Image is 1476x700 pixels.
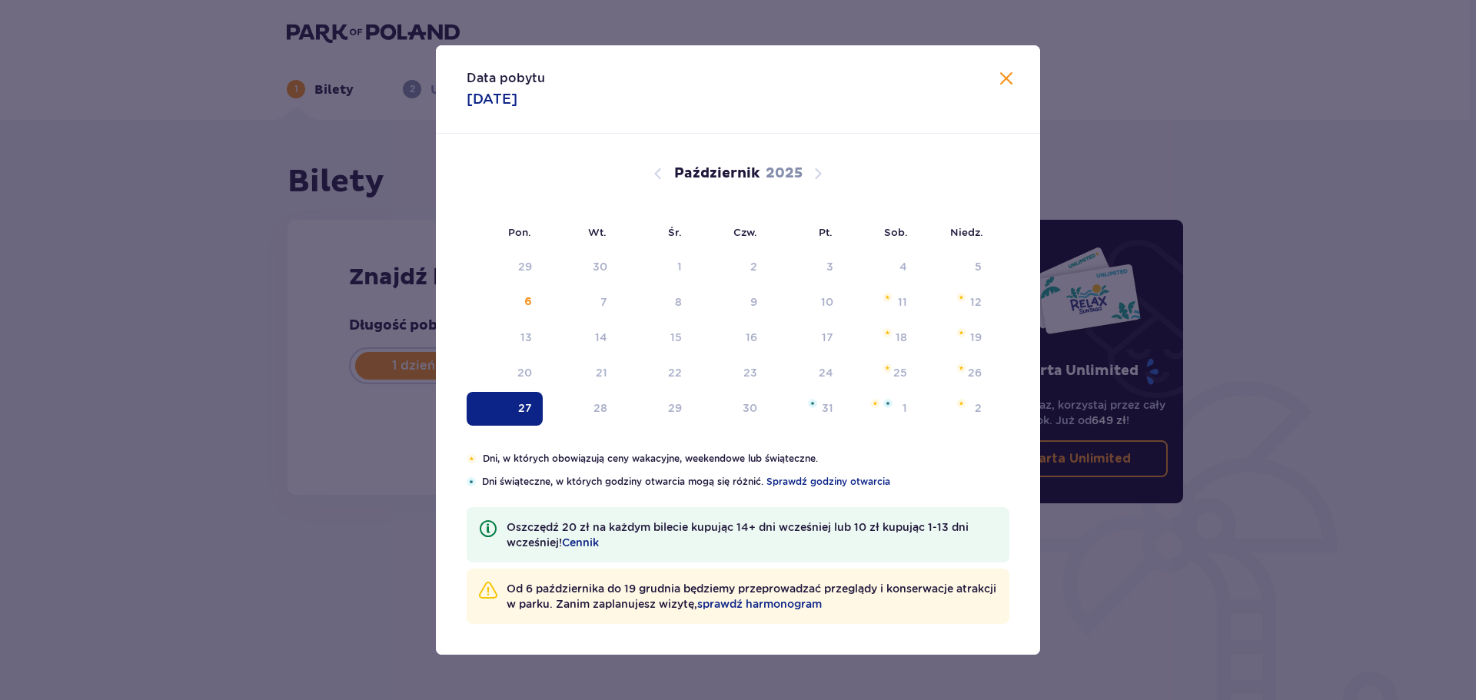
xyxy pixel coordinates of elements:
small: Pon. [508,226,531,238]
div: 29 [518,259,532,274]
img: Pomarańczowa gwiazdka [467,454,477,463]
div: 9 [750,294,757,310]
div: 31 [822,400,833,416]
div: 25 [893,365,907,380]
td: czwartek, 23 października 2025 [693,357,769,390]
div: 11 [898,294,907,310]
td: Data niedostępna. piątek, 3 października 2025 [768,250,844,284]
div: 14 [595,330,607,345]
div: 28 [593,400,607,416]
td: Data niedostępna. poniedziałek, 29 września 2025 [467,250,543,284]
a: Cennik [562,535,599,550]
td: niedziela, 2 listopada 2025 [918,392,992,426]
div: 24 [819,365,833,380]
div: 16 [746,330,757,345]
p: [DATE] [467,90,517,108]
td: sobota, 18 października 2025 [844,321,919,355]
small: Śr. [668,226,682,238]
td: sobota, 1 listopada 2025 [844,392,919,426]
img: Pomarańczowa gwiazdka [883,328,893,337]
div: 19 [970,330,982,345]
button: Zamknij [997,70,1016,89]
div: 15 [670,330,682,345]
div: 2 [750,259,757,274]
img: Pomarańczowa gwiazdka [956,399,966,408]
div: 4 [899,259,907,274]
div: 20 [517,365,532,380]
td: piątek, 10 października 2025 [768,286,844,320]
img: Pomarańczowa gwiazdka [956,328,966,337]
p: 2025 [766,164,803,183]
td: poniedziałek, 20 października 2025 [467,357,543,390]
p: Oszczędź 20 zł na każdym bilecie kupując 14+ dni wcześniej lub 10 zł kupując 1-13 dni wcześniej! [507,519,997,550]
div: 30 [743,400,757,416]
td: sobota, 11 października 2025 [844,286,919,320]
td: niedziela, 12 października 2025 [918,286,992,320]
div: 30 [593,259,607,274]
td: wtorek, 28 października 2025 [543,392,619,426]
img: Pomarańczowa gwiazdka [956,293,966,302]
td: Data niedostępna. czwartek, 2 października 2025 [693,250,769,284]
td: czwartek, 9 października 2025 [693,286,769,320]
div: 13 [520,330,532,345]
td: niedziela, 26 października 2025 [918,357,992,390]
div: 29 [668,400,682,416]
td: Data niedostępna. wtorek, 30 września 2025 [543,250,619,284]
div: 8 [675,294,682,310]
small: Czw. [733,226,757,238]
td: poniedziałek, 6 października 2025 [467,286,543,320]
small: Niedz. [950,226,983,238]
button: Następny miesiąc [809,164,827,183]
td: czwartek, 16 października 2025 [693,321,769,355]
img: Pomarańczowa gwiazdka [956,363,966,373]
td: środa, 29 października 2025 [618,392,693,426]
p: Data pobytu [467,70,545,87]
small: Pt. [819,226,833,238]
button: Poprzedni miesiąc [649,164,667,183]
td: Data niedostępna. sobota, 4 października 2025 [844,250,919,284]
td: wtorek, 7 października 2025 [543,286,619,320]
img: Pomarańczowa gwiazdka [883,293,893,302]
td: piątek, 24 października 2025 [768,357,844,390]
div: 2 [975,400,982,416]
div: 7 [600,294,607,310]
div: 26 [968,365,982,380]
img: Niebieska gwiazdka [467,477,476,486]
small: Wt. [588,226,607,238]
div: 1 [677,259,682,274]
td: wtorek, 21 października 2025 [543,357,619,390]
div: 12 [970,294,982,310]
td: środa, 22 października 2025 [618,357,693,390]
div: 10 [821,294,833,310]
td: piątek, 17 października 2025 [768,321,844,355]
td: Data niedostępna. środa, 1 października 2025 [618,250,693,284]
div: 1 [903,400,907,416]
td: piątek, 31 października 2025 [768,392,844,426]
img: Pomarańczowa gwiazdka [883,363,893,373]
div: 21 [596,365,607,380]
div: 22 [668,365,682,380]
td: niedziela, 19 października 2025 [918,321,992,355]
td: czwartek, 30 października 2025 [693,392,769,426]
td: środa, 8 października 2025 [618,286,693,320]
div: 17 [822,330,833,345]
td: środa, 15 października 2025 [618,321,693,355]
td: Data zaznaczona. poniedziałek, 27 października 2025 [467,392,543,426]
td: sobota, 25 października 2025 [844,357,919,390]
td: Data niedostępna. niedziela, 5 października 2025 [918,250,992,284]
p: Dni, w których obowiązują ceny wakacyjne, weekendowe lub świąteczne. [483,452,1009,466]
div: 5 [975,259,982,274]
img: Niebieska gwiazdka [883,399,893,408]
td: wtorek, 14 października 2025 [543,321,619,355]
p: Od 6 października do 19 grudnia będziemy przeprowadzać przeglądy i konserwacje atrakcji w parku. ... [507,581,997,612]
div: 23 [743,365,757,380]
div: 27 [518,400,532,416]
div: 3 [826,259,833,274]
td: poniedziałek, 13 października 2025 [467,321,543,355]
a: sprawdź harmonogram [697,596,822,612]
img: Niebieska gwiazdka [808,399,817,408]
a: Sprawdź godziny otwarcia [766,475,890,489]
